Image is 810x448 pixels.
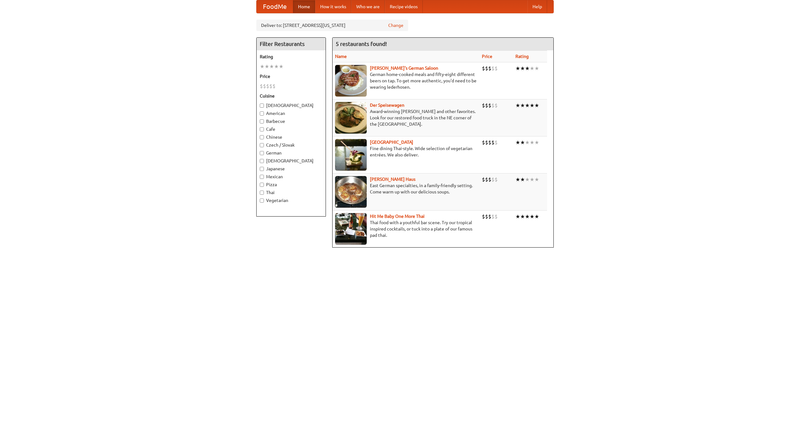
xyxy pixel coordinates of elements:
li: ★ [515,213,520,220]
label: Mexican [260,174,322,180]
li: ★ [260,63,265,70]
li: $ [485,176,488,183]
li: ★ [525,102,530,109]
li: $ [482,139,485,146]
li: $ [491,102,495,109]
input: Czech / Slovak [260,143,264,147]
input: Mexican [260,175,264,179]
li: $ [495,139,498,146]
h5: Cuisine [260,93,322,99]
label: Pizza [260,181,322,188]
input: Vegetarian [260,199,264,203]
li: ★ [525,139,530,146]
input: American [260,111,264,116]
li: $ [260,83,263,90]
label: Japanese [260,166,322,172]
a: Home [293,0,315,13]
img: kohlhaus.jpg [335,176,367,208]
label: Cafe [260,126,322,132]
li: ★ [515,102,520,109]
li: ★ [534,102,539,109]
li: ★ [265,63,269,70]
li: $ [491,65,495,72]
li: ★ [534,139,539,146]
li: ★ [534,213,539,220]
li: $ [266,83,269,90]
a: Der Speisewagen [370,103,404,108]
li: ★ [515,65,520,72]
li: $ [491,213,495,220]
li: $ [495,65,498,72]
li: $ [485,65,488,72]
h4: Filter Restaurants [257,38,326,50]
li: $ [491,176,495,183]
li: ★ [525,213,530,220]
li: ★ [520,65,525,72]
b: Hit Me Baby One More Thai [370,214,425,219]
img: satay.jpg [335,139,367,171]
li: $ [491,139,495,146]
li: ★ [520,213,525,220]
li: $ [485,139,488,146]
li: $ [272,83,276,90]
li: $ [488,213,491,220]
p: Fine dining Thai-style. Wide selection of vegetarian entrées. We also deliver. [335,145,477,158]
li: $ [488,176,491,183]
label: [DEMOGRAPHIC_DATA] [260,102,322,109]
label: [DEMOGRAPHIC_DATA] [260,158,322,164]
label: Vegetarian [260,197,322,204]
a: [PERSON_NAME] Haus [370,177,415,182]
input: Barbecue [260,119,264,123]
li: ★ [530,139,534,146]
label: Chinese [260,134,322,140]
li: ★ [534,65,539,72]
li: $ [495,102,498,109]
li: ★ [534,176,539,183]
a: FoodMe [257,0,293,13]
li: ★ [520,176,525,183]
b: [PERSON_NAME]'s German Saloon [370,66,438,71]
label: German [260,150,322,156]
li: $ [488,139,491,146]
h5: Rating [260,54,322,60]
li: ★ [520,102,525,109]
input: Thai [260,191,264,195]
p: German home-cooked meals and fifty-eight different beers on tap. To get more authentic, you'd nee... [335,71,477,90]
div: Deliver to: [STREET_ADDRESS][US_STATE] [256,20,408,31]
li: ★ [525,176,530,183]
li: ★ [274,63,279,70]
a: [GEOGRAPHIC_DATA] [370,140,413,145]
li: ★ [515,176,520,183]
img: esthers.jpg [335,65,367,97]
input: German [260,151,264,155]
input: [DEMOGRAPHIC_DATA] [260,159,264,163]
li: $ [485,102,488,109]
p: East German specialties, in a family-friendly setting. Come warm up with our delicious soups. [335,182,477,195]
a: Price [482,54,492,59]
a: Rating [515,54,529,59]
a: Recipe videos [385,0,423,13]
a: Name [335,54,347,59]
li: $ [495,213,498,220]
a: Change [388,22,403,28]
li: $ [482,213,485,220]
li: ★ [520,139,525,146]
a: Help [527,0,547,13]
p: Award-winning [PERSON_NAME] and other favorites. Look for our restored food truck in the NE corne... [335,108,477,127]
li: ★ [530,65,534,72]
li: $ [488,102,491,109]
label: American [260,110,322,117]
input: Pizza [260,183,264,187]
li: ★ [269,63,274,70]
label: Barbecue [260,118,322,124]
input: [DEMOGRAPHIC_DATA] [260,104,264,108]
li: $ [482,102,485,109]
img: babythai.jpg [335,213,367,245]
li: $ [482,65,485,72]
li: $ [269,83,272,90]
li: ★ [530,102,534,109]
li: ★ [530,176,534,183]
